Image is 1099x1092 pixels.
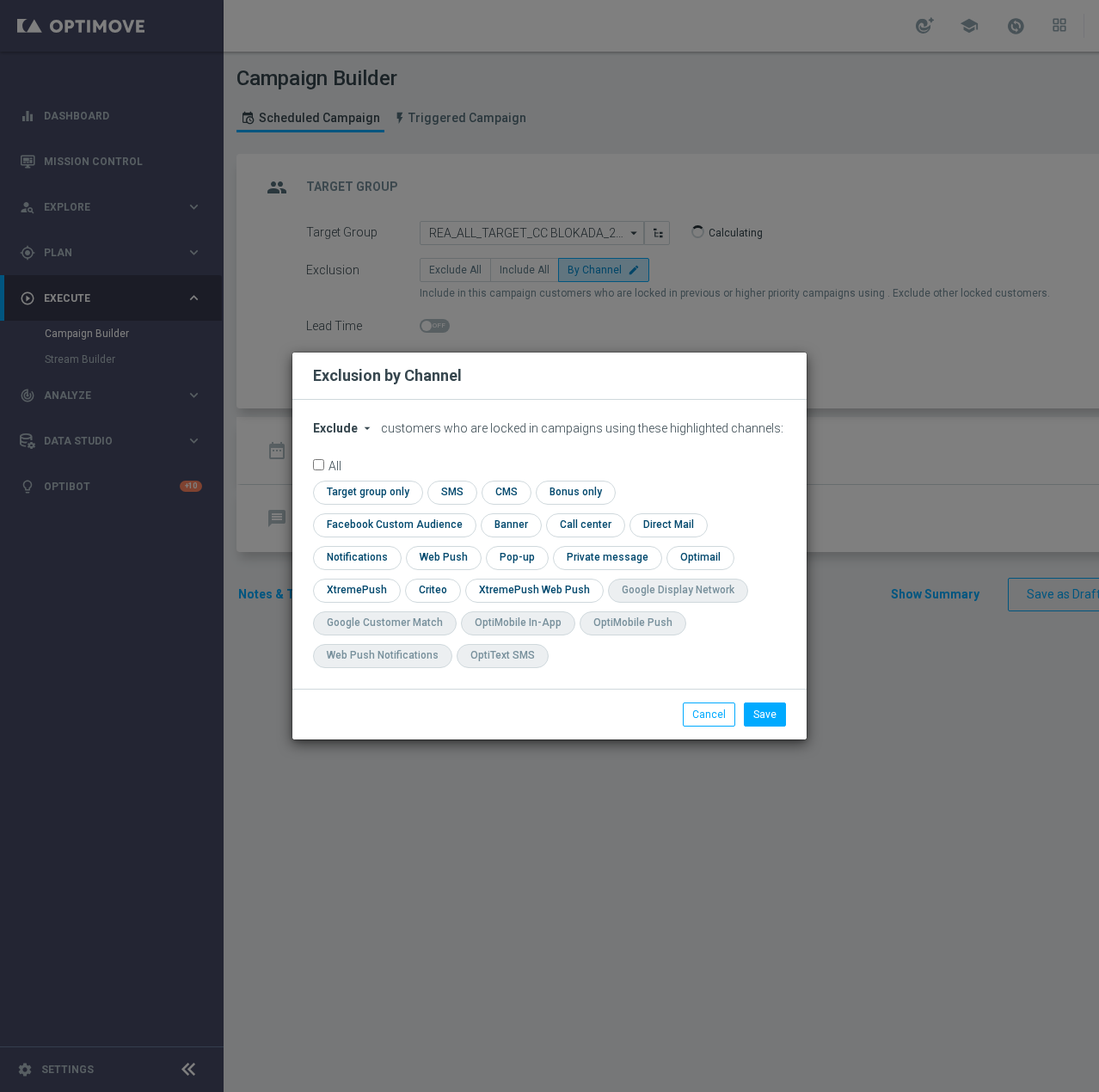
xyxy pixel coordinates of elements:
div: OptiText SMS [470,648,535,663]
div: customers who are locked in campaigns using these highlighted channels: [313,421,786,436]
span: Exclude [313,421,358,435]
div: Web Push Notifications [327,648,439,663]
button: Exclude arrow_drop_down [313,421,378,436]
div: Google Display Network [622,583,734,598]
div: OptiMobile In-App [475,616,562,630]
button: Save [744,702,786,727]
label: All [328,459,341,470]
div: Google Customer Match [327,616,443,630]
h2: Exclusion by Channel [313,365,462,386]
i: arrow_drop_down [360,421,374,435]
button: Cancel [683,702,735,727]
div: OptiMobile Push [593,616,672,630]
